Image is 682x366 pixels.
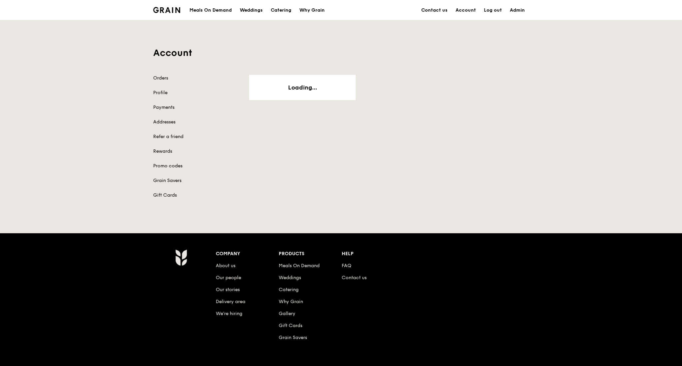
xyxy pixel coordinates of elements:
[153,133,241,140] a: Refer a friend
[153,119,241,125] a: Addresses
[189,0,232,20] div: Meals On Demand
[252,83,353,92] div: Loading...
[175,249,187,266] img: Grain
[452,0,480,20] a: Account
[506,0,529,20] a: Admin
[153,177,241,184] a: Grain Savers
[153,7,180,13] img: Grain
[295,0,329,20] a: Why Grain
[216,299,245,304] a: Delivery area
[153,75,241,82] a: Orders
[279,311,295,316] a: Gallery
[240,0,263,20] div: Weddings
[153,163,241,169] a: Promo codes
[279,323,302,328] a: Gift Cards
[216,249,279,259] div: Company
[279,275,301,280] a: Weddings
[342,249,405,259] div: Help
[216,287,240,292] a: Our stories
[216,275,241,280] a: Our people
[342,263,351,269] a: FAQ
[153,90,241,96] a: Profile
[216,311,242,316] a: We’re hiring
[279,263,320,269] a: Meals On Demand
[267,0,295,20] a: Catering
[153,47,529,59] h1: Account
[153,148,241,155] a: Rewards
[417,0,452,20] a: Contact us
[236,0,267,20] a: Weddings
[216,263,235,269] a: About us
[279,249,342,259] div: Products
[342,275,367,280] a: Contact us
[279,287,299,292] a: Catering
[279,299,303,304] a: Why Grain
[153,104,241,111] a: Payments
[279,335,307,340] a: Grain Savers
[299,0,325,20] div: Why Grain
[271,0,291,20] div: Catering
[153,192,241,199] a: Gift Cards
[480,0,506,20] a: Log out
